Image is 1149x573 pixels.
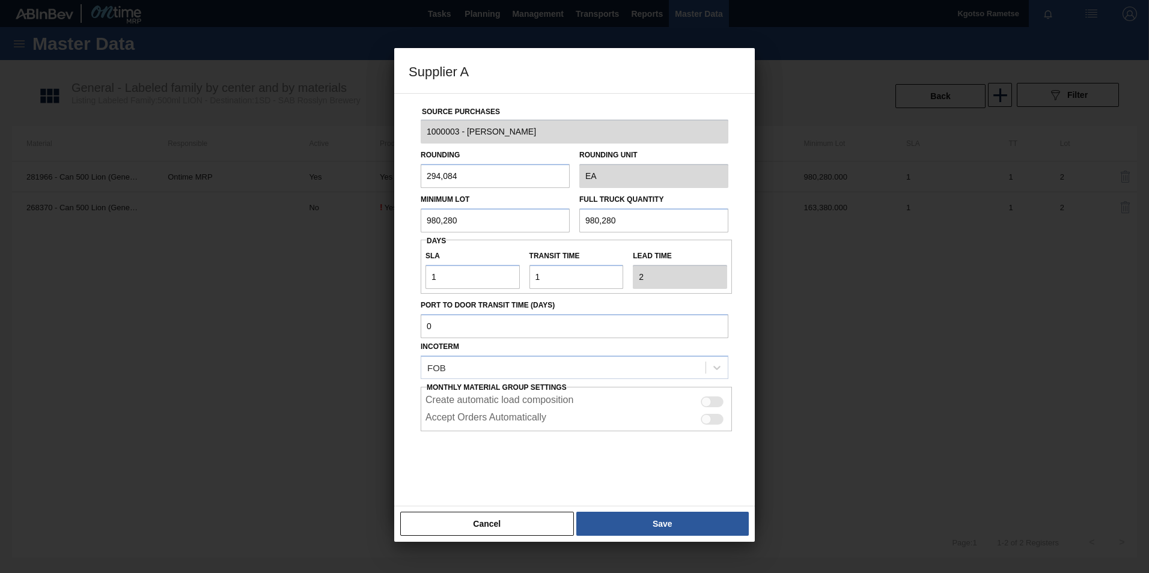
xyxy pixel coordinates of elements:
label: Accept Orders Automatically [425,412,546,426]
h3: Supplier A [394,48,755,94]
span: Days [427,237,446,245]
label: Full Truck Quantity [579,195,663,204]
div: FOB [427,362,446,372]
span: Monthly Material Group Settings [427,383,567,392]
label: Source Purchases [422,108,500,116]
label: Rounding [421,151,460,159]
label: Rounding Unit [579,147,728,164]
label: Lead time [633,247,727,265]
label: Incoterm [421,342,459,351]
label: Transit time [529,247,624,265]
button: Cancel [400,512,574,536]
label: Port to Door Transit Time (days) [421,297,728,314]
label: Minimum Lot [421,195,469,204]
label: Create automatic load composition [425,395,573,409]
button: Save [576,512,749,536]
div: This setting enables the automatic creation of load composition on the supplier side if the order... [421,392,732,409]
div: This configuration enables automatic acceptance of the order on the supplier side [421,409,732,426]
label: SLA [425,247,520,265]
